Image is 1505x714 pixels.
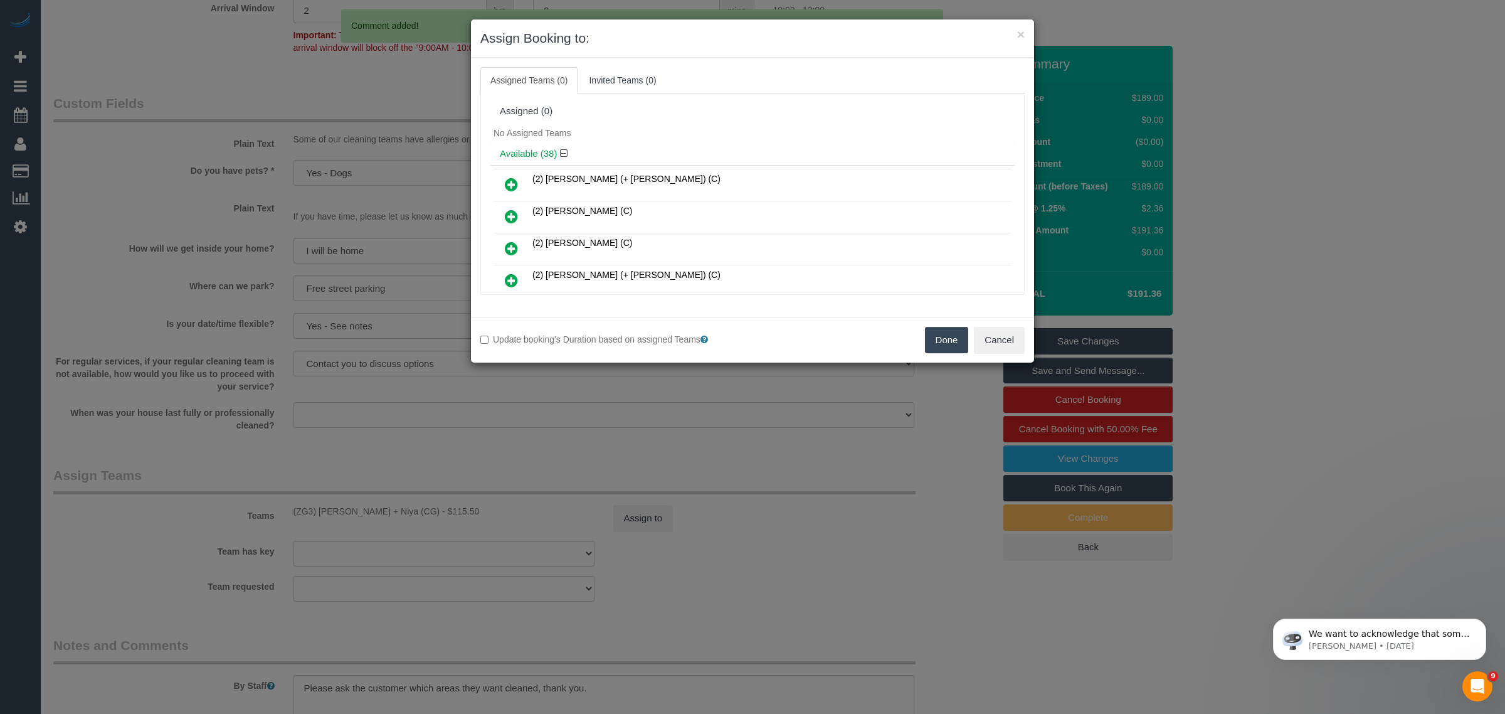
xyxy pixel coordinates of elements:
[480,67,578,93] a: Assigned Teams (0)
[1462,671,1492,701] iframe: Intercom live chat
[500,106,1005,117] div: Assigned (0)
[55,48,216,60] p: Message from Ellie, sent 2d ago
[532,270,721,280] span: (2) [PERSON_NAME] (+ [PERSON_NAME]) (C)
[532,174,721,184] span: (2) [PERSON_NAME] (+ [PERSON_NAME]) (C)
[480,333,743,346] label: Update booking's Duration based on assigned Teams
[500,149,1005,159] h4: Available (38)
[480,29,1025,48] h3: Assign Booking to:
[480,336,488,344] input: Update booking's Duration based on assigned Teams
[1488,671,1498,681] span: 9
[532,206,632,216] span: (2) [PERSON_NAME] (C)
[1254,592,1505,680] iframe: Intercom notifications message
[55,36,216,208] span: We want to acknowledge that some users may be experiencing lag or slower performance in our softw...
[1017,28,1025,41] button: ×
[974,327,1025,353] button: Cancel
[494,128,571,138] span: No Assigned Teams
[579,67,666,93] a: Invited Teams (0)
[925,327,969,353] button: Done
[532,238,632,248] span: (2) [PERSON_NAME] (C)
